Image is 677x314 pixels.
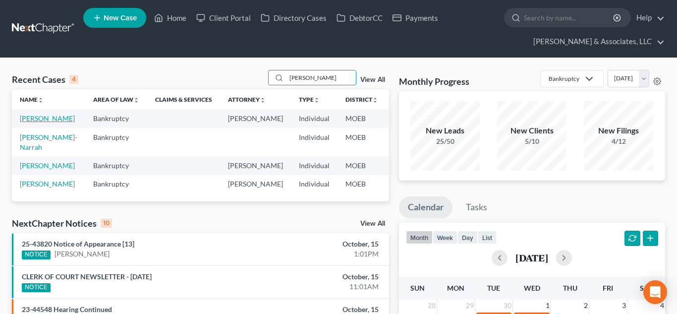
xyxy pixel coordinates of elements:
[133,97,139,103] i: unfold_more
[338,109,386,127] td: MOEB
[22,272,152,281] a: CLERK OF COURT NEWSLETTER - [DATE]
[101,219,112,228] div: 10
[93,96,139,103] a: Area of Lawunfold_more
[85,128,147,156] td: Bankruptcy
[487,284,500,292] span: Tue
[410,136,480,146] div: 25/50
[20,161,75,170] a: [PERSON_NAME]
[524,284,540,292] span: Wed
[314,97,320,103] i: unfold_more
[338,175,386,193] td: MOEB
[457,231,478,244] button: day
[659,300,665,312] span: 4
[603,284,613,292] span: Fri
[478,231,497,244] button: list
[291,128,338,156] td: Individual
[621,300,627,312] span: 3
[386,156,436,175] td: 7
[149,9,191,27] a: Home
[267,249,379,259] div: 1:01PM
[524,8,615,27] input: Search by name...
[360,76,385,83] a: View All
[545,300,551,312] span: 1
[20,180,75,188] a: [PERSON_NAME]
[260,97,266,103] i: unfold_more
[406,231,433,244] button: month
[399,196,452,218] a: Calendar
[220,175,291,193] td: [PERSON_NAME]
[20,96,44,103] a: Nameunfold_more
[549,74,579,83] div: Bankruptcy
[388,9,443,27] a: Payments
[22,283,51,292] div: NOTICE
[22,251,51,259] div: NOTICE
[372,97,378,103] i: unfold_more
[286,70,356,85] input: Search by name...
[147,89,220,109] th: Claims & Services
[584,125,653,136] div: New Filings
[12,73,78,85] div: Recent Cases
[640,284,652,292] span: Sat
[85,156,147,175] td: Bankruptcy
[386,175,436,193] td: 13
[345,96,378,103] a: Districtunfold_more
[291,156,338,175] td: Individual
[220,156,291,175] td: [PERSON_NAME]
[85,109,147,127] td: Bankruptcy
[386,109,436,127] td: 7
[584,136,653,146] div: 4/12
[360,220,385,227] a: View All
[563,284,577,292] span: Thu
[191,9,256,27] a: Client Portal
[433,231,457,244] button: week
[497,125,566,136] div: New Clients
[20,114,75,123] a: [PERSON_NAME]
[267,282,379,292] div: 11:01AM
[338,156,386,175] td: MOEB
[386,128,436,156] td: 13
[291,109,338,127] td: Individual
[55,249,110,259] a: [PERSON_NAME]
[583,300,589,312] span: 2
[338,128,386,156] td: MOEB
[457,196,496,218] a: Tasks
[267,239,379,249] div: October, 15
[410,125,480,136] div: New Leads
[631,9,665,27] a: Help
[20,133,77,151] a: [PERSON_NAME]-Narrah
[447,284,464,292] span: Mon
[22,240,134,248] a: 25-43820 Notice of Appearance [13]
[69,75,78,84] div: 4
[332,9,388,27] a: DebtorCC
[497,136,566,146] div: 5/10
[643,280,667,304] div: Open Intercom Messenger
[228,96,266,103] a: Attorneyunfold_more
[503,300,512,312] span: 30
[85,175,147,193] td: Bankruptcy
[22,305,112,314] a: 23-44548 Hearing Continued
[12,217,112,229] div: NextChapter Notices
[299,96,320,103] a: Typeunfold_more
[38,97,44,103] i: unfold_more
[399,75,469,87] h3: Monthly Progress
[267,272,379,282] div: October, 15
[291,175,338,193] td: Individual
[465,300,475,312] span: 29
[427,300,437,312] span: 28
[220,109,291,127] td: [PERSON_NAME]
[515,252,548,263] h2: [DATE]
[528,33,665,51] a: [PERSON_NAME] & Associates, LLC
[256,9,332,27] a: Directory Cases
[104,14,137,22] span: New Case
[410,284,425,292] span: Sun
